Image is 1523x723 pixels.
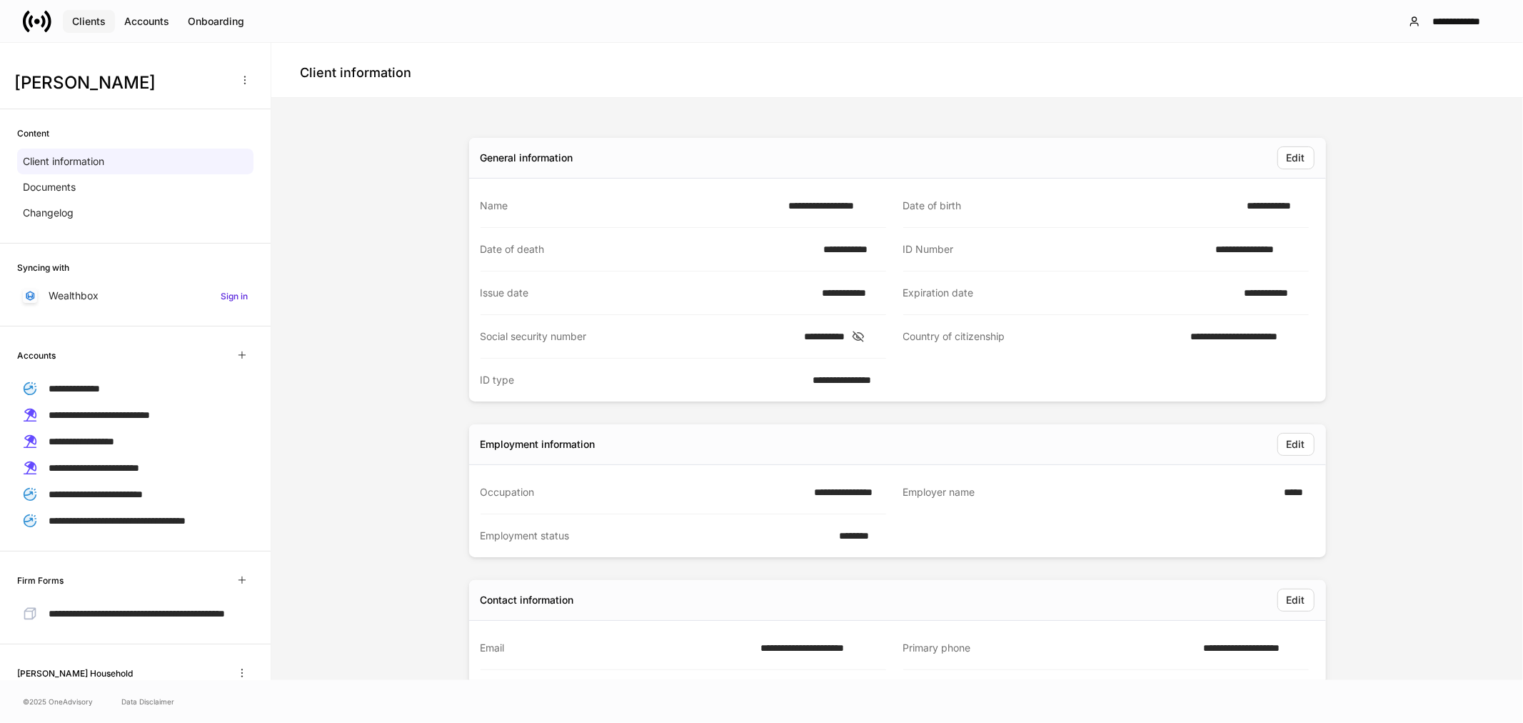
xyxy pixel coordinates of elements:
p: Documents [23,180,76,194]
div: Edit [1287,151,1305,165]
div: Clients [72,14,106,29]
div: Social security number [481,329,796,344]
div: Email [481,641,753,655]
h6: Firm Forms [17,574,64,587]
div: Occupation [481,485,806,499]
a: Data Disclaimer [121,696,174,707]
div: Primary phone [903,641,1195,655]
div: Date of birth [903,199,1238,213]
a: Changelog [17,200,253,226]
div: Employment information [481,437,595,452]
div: Accounts [124,14,169,29]
div: Edit [1287,593,1305,607]
p: Changelog [23,206,74,220]
h6: [PERSON_NAME] Household [17,667,133,680]
p: Wealthbox [49,289,99,303]
h6: Accounts [17,349,56,362]
button: Clients [63,10,115,33]
div: Contact information [481,593,574,607]
button: Edit [1277,146,1315,169]
a: Documents [17,174,253,200]
div: Issue date [481,286,814,300]
div: Edit [1287,437,1305,452]
p: Client information [23,154,104,169]
div: Employment status [481,529,831,543]
h3: [PERSON_NAME] [14,71,228,94]
div: ID Number [903,242,1207,256]
div: General information [481,151,573,165]
a: WealthboxSign in [17,283,253,309]
div: Date of death [481,242,815,256]
h6: Sign in [221,289,248,303]
div: Expiration date [903,286,1236,300]
div: Country of citizenship [903,329,1182,344]
button: Accounts [115,10,179,33]
div: Employer name [903,485,1276,500]
button: Edit [1277,589,1315,612]
div: Onboarding [188,14,244,29]
div: Name [481,199,780,213]
button: Edit [1277,433,1315,456]
span: © 2025 OneAdvisory [23,696,93,707]
h6: Content [17,126,49,140]
a: Client information [17,149,253,174]
h6: Syncing with [17,261,69,274]
h4: Client information [300,64,411,81]
button: Onboarding [179,10,253,33]
div: ID type [481,373,805,387]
